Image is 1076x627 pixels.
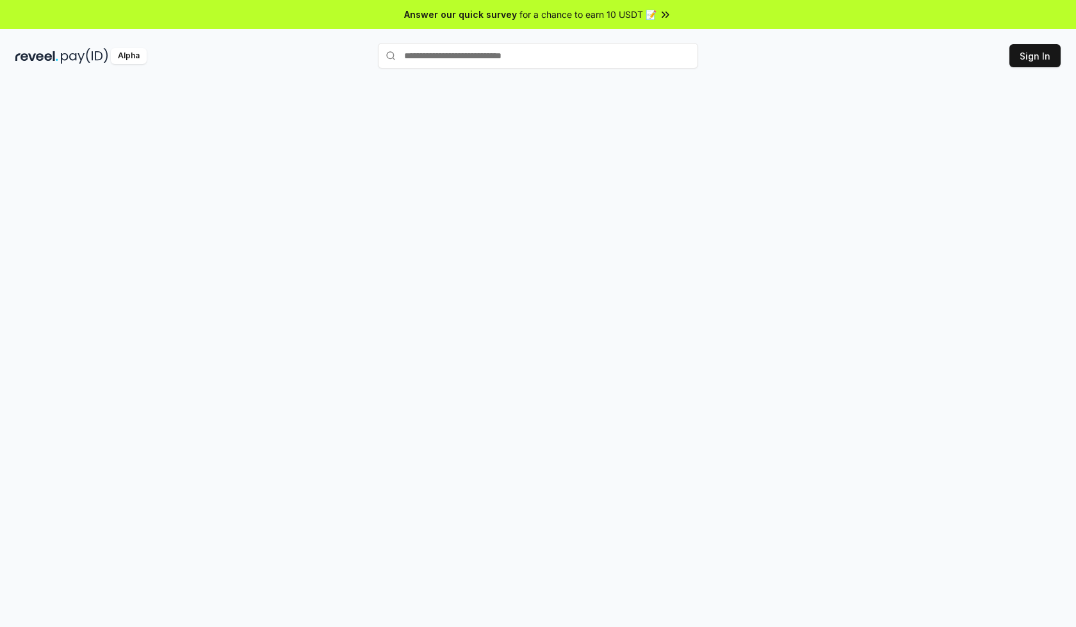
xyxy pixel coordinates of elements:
[404,8,517,21] span: Answer our quick survey
[15,48,58,64] img: reveel_dark
[61,48,108,64] img: pay_id
[1009,44,1061,67] button: Sign In
[519,8,656,21] span: for a chance to earn 10 USDT 📝
[111,48,147,64] div: Alpha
